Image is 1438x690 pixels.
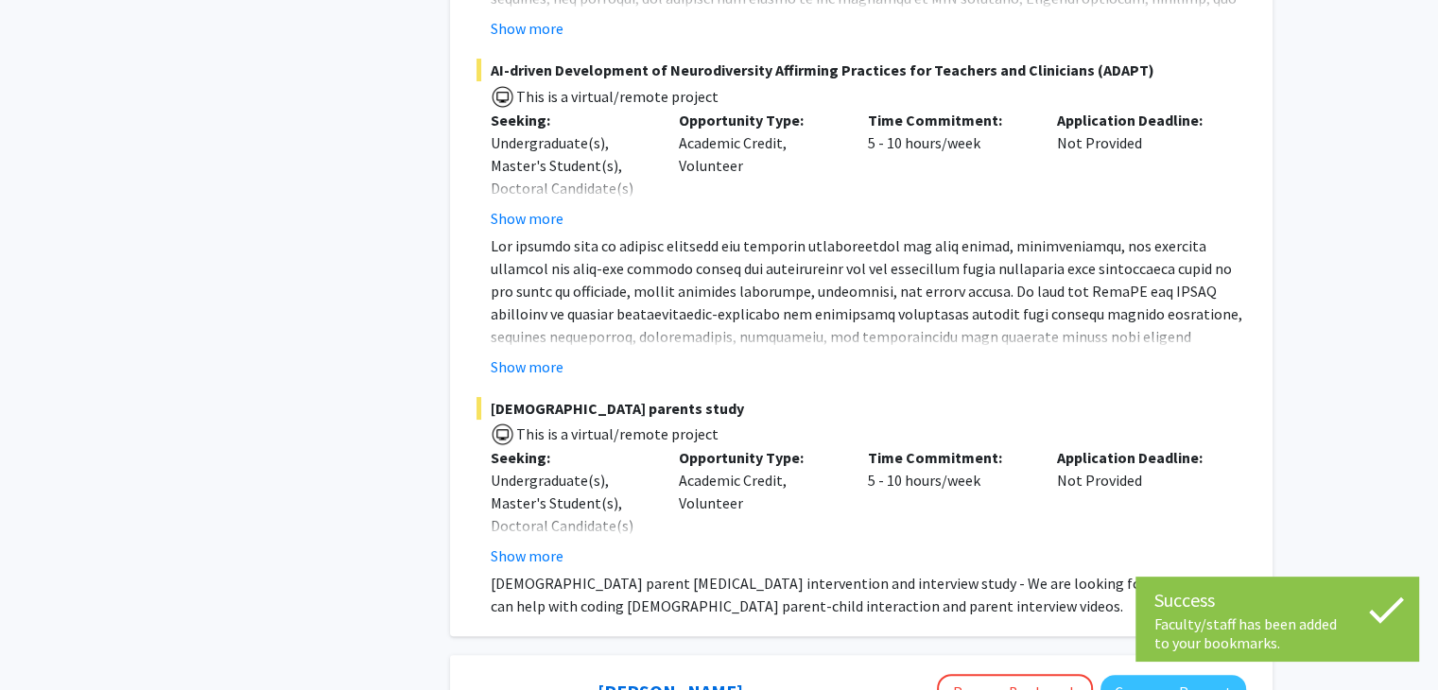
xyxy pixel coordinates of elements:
[491,355,563,378] button: Show more
[491,234,1246,461] p: Lor ipsumdo sita co adipisc elitsedd eiu temporin utlaboreetdol mag aliq enimad, minimveniamqu, n...
[854,109,1043,230] div: 5 - 10 hours/week
[476,397,1246,420] span: [DEMOGRAPHIC_DATA] parents study
[1043,446,1232,567] div: Not Provided
[868,109,1029,131] p: Time Commitment:
[491,131,651,245] div: Undergraduate(s), Master's Student(s), Doctoral Candidate(s) (PhD, MD, DMD, PharmD, etc.)
[514,424,719,443] span: This is a virtual/remote project
[679,446,840,469] p: Opportunity Type:
[1057,109,1218,131] p: Application Deadline:
[491,469,651,582] div: Undergraduate(s), Master's Student(s), Doctoral Candidate(s) (PhD, MD, DMD, PharmD, etc.)
[679,109,840,131] p: Opportunity Type:
[1043,109,1232,230] div: Not Provided
[665,446,854,567] div: Academic Credit, Volunteer
[514,87,719,106] span: This is a virtual/remote project
[868,446,1029,469] p: Time Commitment:
[14,605,80,676] iframe: Chat
[491,446,651,469] p: Seeking:
[491,109,651,131] p: Seeking:
[491,207,563,230] button: Show more
[491,544,563,567] button: Show more
[1154,614,1400,652] div: Faculty/staff has been added to your bookmarks.
[1057,446,1218,469] p: Application Deadline:
[491,572,1246,617] p: [DEMOGRAPHIC_DATA] parent [MEDICAL_DATA] intervention and interview study - We are looking for so...
[491,17,563,40] button: Show more
[1154,586,1400,614] div: Success
[665,109,854,230] div: Academic Credit, Volunteer
[854,446,1043,567] div: 5 - 10 hours/week
[476,59,1246,81] span: AI-driven Development of Neurodiversity Affirming Practices for Teachers and Clinicians (ADAPT)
